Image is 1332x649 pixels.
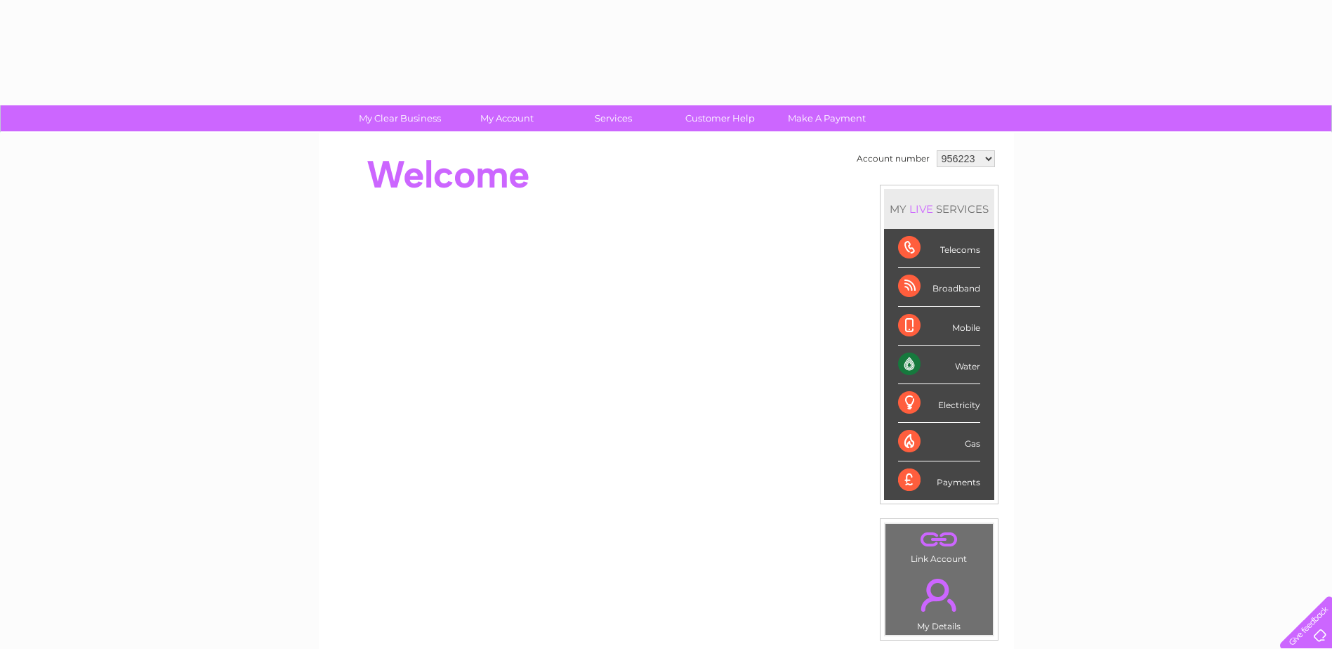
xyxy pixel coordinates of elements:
[555,105,671,131] a: Services
[853,147,933,171] td: Account number
[885,523,994,568] td: Link Account
[898,346,980,384] div: Water
[769,105,885,131] a: Make A Payment
[898,384,980,423] div: Electricity
[889,570,989,619] a: .
[898,461,980,499] div: Payments
[342,105,458,131] a: My Clear Business
[898,307,980,346] div: Mobile
[889,527,989,552] a: .
[662,105,778,131] a: Customer Help
[884,189,994,229] div: MY SERVICES
[449,105,565,131] a: My Account
[906,202,936,216] div: LIVE
[898,229,980,268] div: Telecoms
[885,567,994,636] td: My Details
[898,268,980,306] div: Broadband
[898,423,980,461] div: Gas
